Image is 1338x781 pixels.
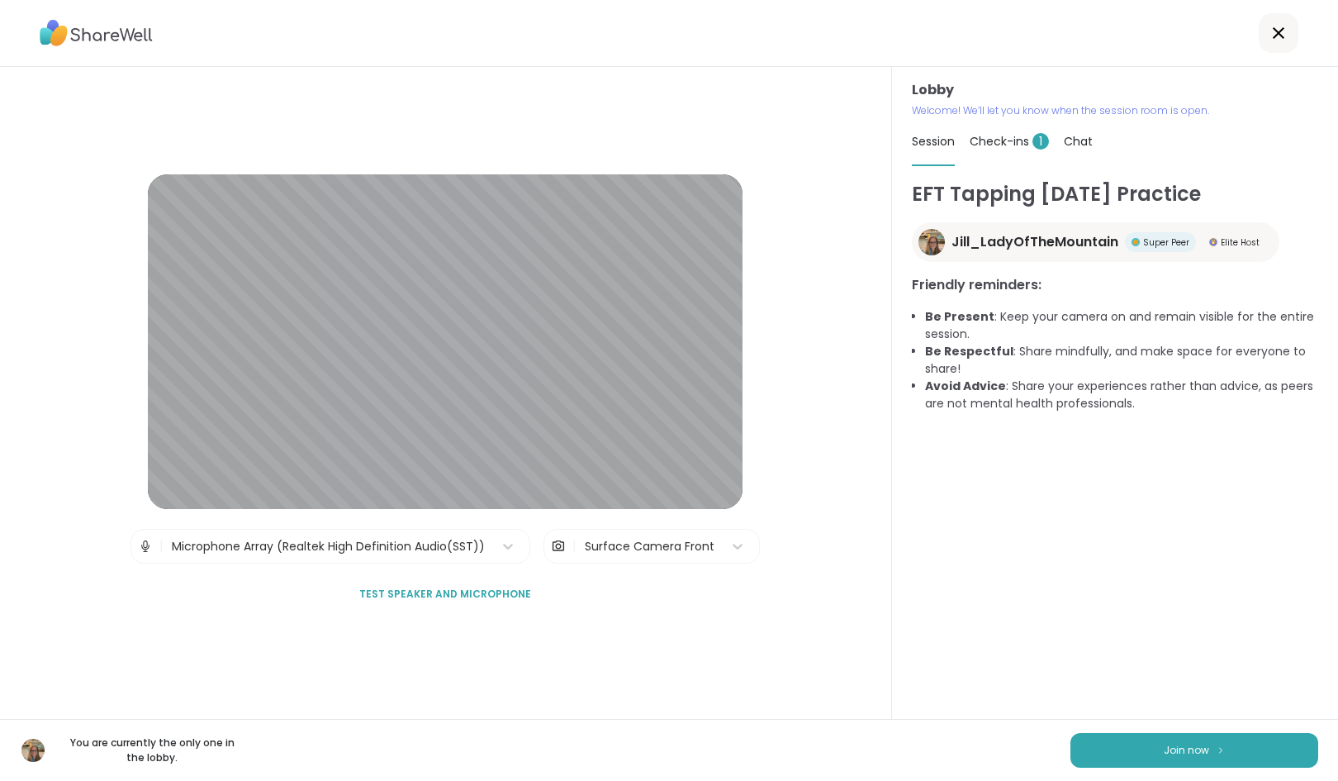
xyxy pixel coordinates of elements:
img: ShareWell Logo [40,14,153,52]
h3: Friendly reminders: [912,275,1318,295]
img: Camera [551,530,566,563]
h3: Lobby [912,80,1318,100]
b: Be Respectful [925,343,1013,360]
span: Super Peer [1143,236,1189,249]
img: Jill_LadyOfTheMountain [918,229,945,255]
a: Jill_LadyOfTheMountainJill_LadyOfTheMountainSuper PeerSuper PeerElite HostElite Host [912,222,1279,262]
img: ShareWell Logomark [1216,745,1226,755]
span: | [572,530,576,563]
b: Avoid Advice [925,378,1006,394]
img: Microphone [138,530,153,563]
p: Welcome! We’ll let you know when the session room is open. [912,103,1318,118]
button: Join now [1070,733,1318,768]
span: 1 [1032,133,1049,150]
span: Test speaker and microphone [359,587,531,602]
li: : Keep your camera on and remain visible for the entire session. [925,308,1318,343]
img: Elite Host [1209,238,1217,246]
h1: EFT Tapping [DATE] Practice [912,179,1318,209]
img: Jill_LadyOfTheMountain [21,739,45,762]
li: : Share mindfully, and make space for everyone to share! [925,343,1318,378]
button: Test speaker and microphone [353,577,538,612]
p: You are currently the only one in the lobby. [59,736,244,765]
span: Join now [1164,743,1209,758]
div: Microphone Array (Realtek High Definition Audio(SST)) [172,538,485,555]
li: : Share your experiences rather than advice, as peers are not mental health professionals. [925,378,1318,412]
span: Jill_LadyOfTheMountain [951,232,1118,252]
b: Be Present [925,308,994,325]
span: | [159,530,164,563]
span: Check-ins [970,133,1049,150]
span: Elite Host [1221,236,1260,249]
img: Super Peer [1132,238,1140,246]
div: Surface Camera Front [585,538,714,555]
span: Chat [1064,133,1093,150]
span: Session [912,133,955,150]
